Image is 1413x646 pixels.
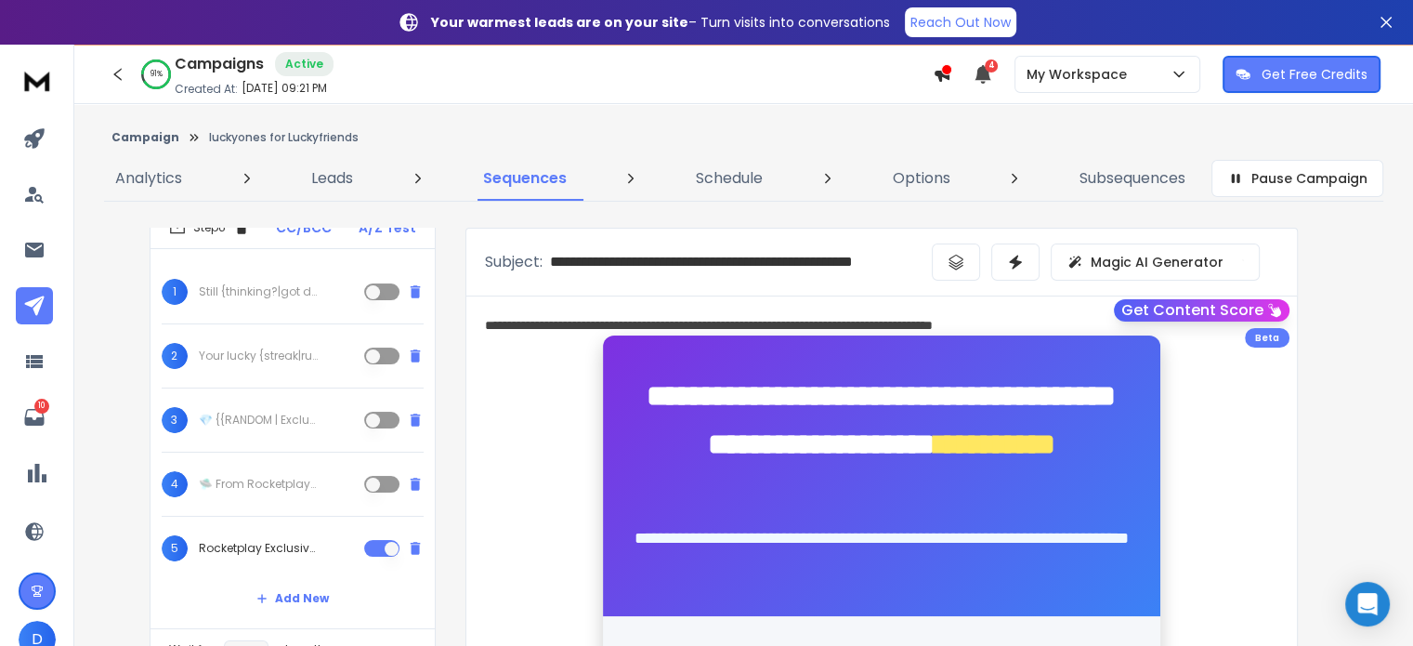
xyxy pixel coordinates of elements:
p: 🛸 From Rocketplay to the Pyramids – Your Spins Are Ready! [199,477,318,492]
a: Sequences [472,156,578,201]
p: 91 % [150,69,163,80]
p: luckyones for Luckyfriends [209,130,359,145]
button: Campaign [111,130,179,145]
span: 4 [985,59,998,73]
button: Add New [242,580,344,617]
p: Magic AI Generator [1091,253,1223,271]
p: Subject: [485,251,543,273]
p: Schedule [696,167,763,190]
p: Sequences [483,167,567,190]
p: Analytics [115,167,182,190]
a: Schedule [685,156,774,201]
p: Get Free Credits [1262,65,1367,84]
a: Reach Out Now [905,7,1016,37]
h1: Campaigns [175,53,264,75]
p: Leads [311,167,353,190]
p: – Turn visits into conversations [431,13,890,32]
a: Subsequences [1068,156,1197,201]
button: Magic AI Generator [1051,244,1260,281]
div: Active [275,52,334,76]
p: Subsequences [1079,167,1185,190]
button: Get Free Credits [1223,56,1380,93]
p: Options [893,167,950,190]
button: Get Content Score [1114,299,1289,322]
a: Options [882,156,962,201]
img: logo [19,63,56,98]
span: 5 [162,535,188,561]
a: 10 [16,399,53,436]
p: 💎 {{RANDOM | Exclusive | Special | Unique}} Rocketplay Offer Inside – 20 FS NDB on Book of Pyramids! [199,413,318,428]
span: 4 [162,471,188,497]
p: My Workspace [1027,65,1134,84]
p: Reach Out Now [910,13,1011,32]
p: A/Z Test [359,218,416,237]
a: Leads [300,156,364,201]
a: Analytics [104,156,193,201]
p: [DATE] 09:21 PM [242,81,327,96]
p: Rocketplay Exclusive: 20 FS, No Deposit + 150% [199,541,318,556]
p: CC/BCC [276,218,332,237]
div: Open Intercom Messenger [1345,582,1390,626]
span: 3 [162,407,188,433]
div: Step 6 [169,219,250,236]
p: Your lucky {streak|run|path} starts right here ✨ [199,349,318,363]
div: Beta [1245,328,1289,348]
button: Pause Campaign [1211,160,1383,197]
p: 10 [34,399,49,414]
p: Still {thinking?|got doubts?|on the fence?} Your LuckyFriends bonus is waiting... [199,284,318,299]
p: Created At: [175,82,238,97]
strong: Your warmest leads are on your site [431,13,688,32]
span: 2 [162,343,188,369]
span: 1 [162,279,188,305]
